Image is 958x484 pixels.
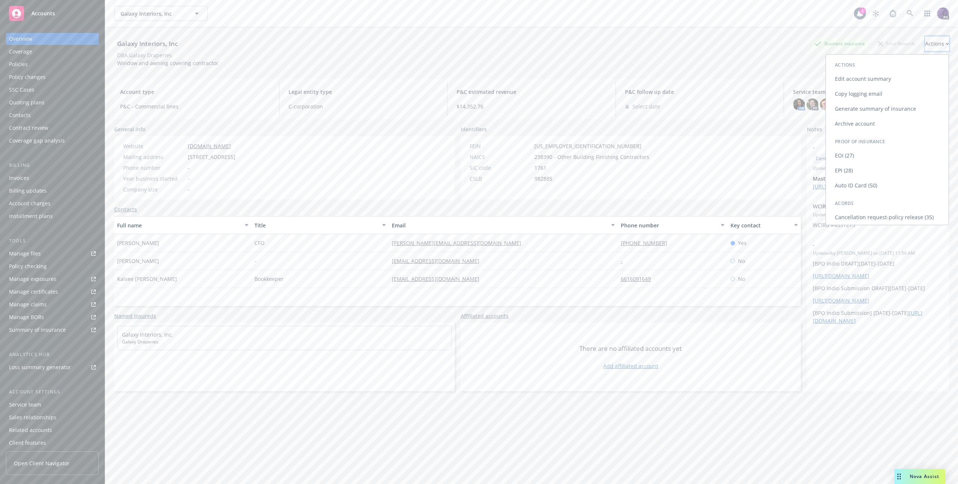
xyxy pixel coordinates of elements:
div: Drag to move [894,469,904,484]
a: Quoting plans [6,97,99,108]
div: FEIN [470,142,531,150]
div: DBA: Galaxy Draperies [117,51,172,59]
div: Contract review [9,122,48,134]
div: Mailing address [123,153,185,161]
button: Nova Assist [894,469,945,484]
img: photo [937,7,949,19]
span: [PERSON_NAME] [117,239,159,247]
div: Title [254,221,378,229]
a: Summary of insurance [6,324,99,336]
a: - [621,257,629,264]
div: WCIRB #4531213Updatedby [PERSON_NAME] on [DATE] 2:21 PMWCIRB #4531213 [807,196,949,235]
a: [URL][DOMAIN_NAME] [813,183,869,190]
div: Account charges [9,197,51,209]
span: No [738,275,745,283]
a: [DOMAIN_NAME] [188,143,231,150]
a: Manage exposures [6,273,99,285]
a: Service team [6,399,99,411]
a: Account charges [6,197,99,209]
div: Policy checking [9,260,47,272]
div: Phone number [621,221,717,229]
a: Manage certificates [6,286,99,298]
img: photo [820,98,832,110]
a: Manage claims [6,298,99,310]
a: Overview [6,33,99,45]
div: Manage BORs [9,311,44,323]
a: Switch app [920,6,935,21]
div: -CertificatesUpdatedby [PERSON_NAME] on [DATE] 12:24 PMMaster Drive: [URL][DOMAIN_NAME] [807,137,949,196]
span: Galaxy Draperies [122,339,447,345]
span: - [813,241,924,249]
div: Email [392,221,607,229]
span: Service team [793,88,943,96]
a: Named insureds [114,312,156,320]
a: Cancellation request-policy release (35) [826,210,949,225]
span: There are no affiliated accounts yet [579,344,682,353]
a: Stop snowing [868,6,883,21]
span: Select date [632,102,660,110]
a: Add affiliated account [603,362,658,370]
div: Sales relationships [9,411,57,423]
span: Proof of Insurance [835,138,885,145]
span: [STREET_ADDRESS] [188,153,235,161]
div: Billing [6,162,99,169]
div: Total Rewards [875,39,919,48]
span: Yes [738,239,747,247]
img: photo [793,98,805,110]
div: Policy changes [9,71,46,83]
span: - [813,143,924,151]
div: Billing updates [9,185,47,197]
span: 1761 [534,164,546,172]
div: Website [123,142,185,150]
a: Contacts [6,109,99,121]
button: Full name [114,216,251,234]
a: Copy logging email [826,86,949,101]
span: WCIRB #4531213 [813,221,855,229]
a: Related accounts [6,424,99,436]
span: Actions [835,62,855,68]
div: Business Insurance [811,39,869,48]
p: [BPO Indio Submission] [DATE]-[DATE] [813,309,943,325]
div: Analytics hub [6,351,99,358]
span: P&C - Commercial lines [120,102,270,110]
div: NAICS [470,153,531,161]
a: Policy changes [6,71,99,83]
a: EOI (27) [826,148,949,163]
a: Report a Bug [885,6,900,21]
div: Policies [9,58,28,70]
a: Galaxy Interiors, Inc. [122,331,173,338]
span: $14,352.76 [457,102,607,110]
span: Open Client Navigator [14,459,70,467]
span: Accounts [31,10,55,16]
div: 1 [859,7,866,14]
span: - [188,186,190,193]
div: Manage exposures [9,273,57,285]
button: Key contact [727,216,801,234]
div: Phone number [123,164,185,172]
div: SSC Cases [9,84,34,96]
span: Updated by [PERSON_NAME] on [DATE] 11:56 AM [813,250,943,257]
div: Full name [117,221,240,229]
a: Auto ID Card (50) [826,178,949,193]
span: - [254,257,256,265]
span: Acords [835,200,854,206]
button: Galaxy Interiors, Inc [114,6,208,21]
span: Kaisee [PERSON_NAME] [117,275,177,283]
strong: Master Drive: [813,175,847,182]
div: Related accounts [9,424,52,436]
span: Galaxy Interiors, Inc [120,10,185,18]
div: -Updatedby [PERSON_NAME] on [DATE] 11:56 AM[BPO Indio DRAFT][DATE]-[DATE][URL][DOMAIN_NAME][BPO I... [807,235,949,331]
button: Actions [925,36,949,51]
span: CFO [254,239,265,247]
div: Account settings [6,388,99,396]
div: Quoting plans [9,97,45,108]
a: Policy checking [6,260,99,272]
span: Updated by [PERSON_NAME] on [DATE] 12:24 PM [813,165,943,172]
a: SSC Cases [6,84,99,96]
span: Window and awning covering contractor [117,59,219,67]
div: Key contact [730,221,790,229]
div: Company size [123,186,185,193]
a: Search [903,6,918,21]
div: CSLB [470,175,531,183]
